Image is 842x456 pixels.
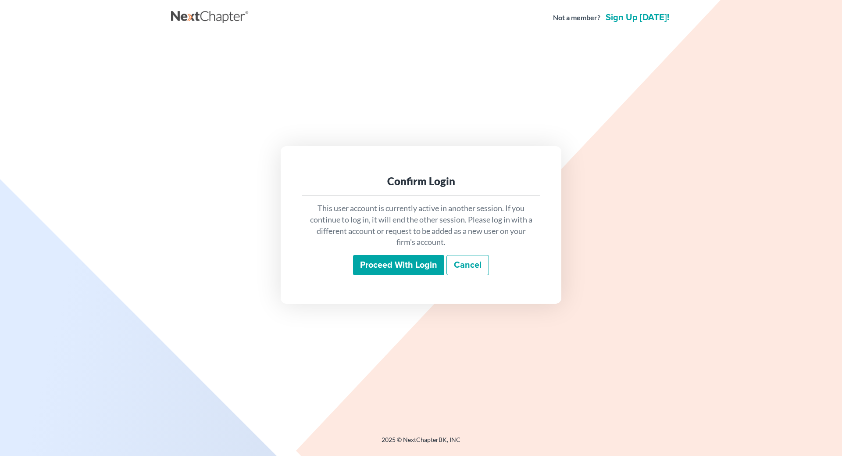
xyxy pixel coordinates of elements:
[446,255,489,275] a: Cancel
[553,13,600,23] strong: Not a member?
[309,174,533,188] div: Confirm Login
[171,435,671,451] div: 2025 © NextChapterBK, INC
[309,203,533,248] p: This user account is currently active in another session. If you continue to log in, it will end ...
[353,255,444,275] input: Proceed with login
[604,13,671,22] a: Sign up [DATE]!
